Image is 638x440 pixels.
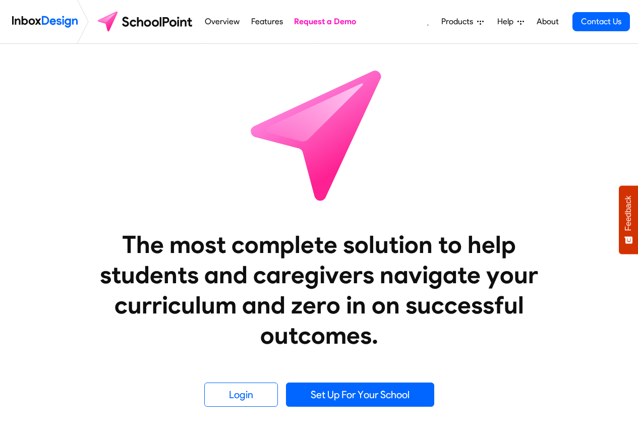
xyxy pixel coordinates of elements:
[292,12,359,32] a: Request a Demo
[437,12,488,32] a: Products
[228,44,410,225] img: icon_schoolpoint.svg
[80,229,559,350] heading: The most complete solution to help students and caregivers navigate your curriculum and zero in o...
[286,383,434,407] a: Set Up For Your School
[202,12,243,32] a: Overview
[572,12,630,31] a: Contact Us
[493,12,528,32] a: Help
[619,185,638,254] button: Feedback - Show survey
[497,16,517,28] span: Help
[248,12,285,32] a: Features
[93,10,199,34] img: schoolpoint logo
[624,196,633,231] span: Feedback
[534,12,561,32] a: About
[441,16,477,28] span: Products
[204,383,278,407] a: Login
